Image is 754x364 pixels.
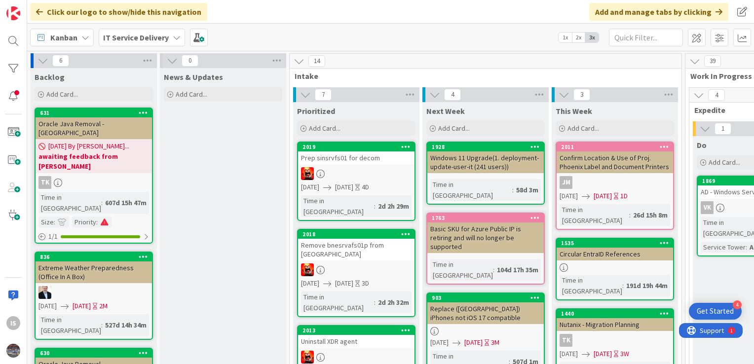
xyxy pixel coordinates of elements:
[103,197,149,208] div: 607d 15h 47m
[427,214,544,222] div: 1763
[622,280,624,291] span: :
[301,195,374,217] div: Time in [GEOGRAPHIC_DATA]
[51,4,54,12] div: 1
[376,201,412,212] div: 2d 2h 29m
[374,297,376,308] span: :
[556,106,592,116] span: This Week
[182,55,198,67] span: 0
[374,201,376,212] span: :
[73,301,91,311] span: [DATE]
[494,264,541,275] div: 104d 17h 35m
[438,124,470,133] span: Add Card...
[427,214,544,253] div: 1763Basic SKU for Azure Public IP is retiring and will no longer be supported
[557,176,673,189] div: JM
[561,144,673,150] div: 2011
[164,72,223,82] span: News & Updates
[557,248,673,260] div: Circular EntraID References
[36,261,152,283] div: Extreme Weather Preparedness (Office In A Box)
[36,176,152,189] div: TK
[335,278,353,289] span: [DATE]
[708,89,725,101] span: 4
[567,124,599,133] span: Add Card...
[301,167,314,180] img: VN
[609,29,683,46] input: Quick Filter...
[46,90,78,99] span: Add Card...
[101,320,103,330] span: :
[35,108,153,244] a: 631Oracle Java Removal - [GEOGRAPHIC_DATA][DATE] By [PERSON_NAME]...awaiting feedback from [PERSO...
[54,217,55,227] span: :
[560,334,572,347] div: TK
[427,151,544,173] div: Windows 11 Upgrade(1. deployment-update-user-it (241 users))
[298,151,415,164] div: Prep sinsrvfs01 for decom
[430,337,449,348] span: [DATE]
[6,6,20,20] img: Visit kanbanzone.com
[620,191,628,201] div: 1D
[629,210,631,220] span: :
[427,143,544,173] div: 1928Windows 11 Upgrade(1. deployment-update-user-it (241 users))
[40,109,152,116] div: 631
[298,143,415,164] div: 2019Prep sinsrvfs01 for decom
[99,301,108,311] div: 2M
[560,176,572,189] div: JM
[557,239,673,260] div: 1535Circular EntraID References
[176,90,207,99] span: Add Card...
[427,143,544,151] div: 1928
[491,337,499,348] div: 3M
[36,286,152,299] div: HO
[715,123,731,135] span: 1
[697,306,734,316] div: Get Started
[30,3,207,21] div: Click our logo to show/hide this navigation
[561,240,673,247] div: 1535
[298,326,415,348] div: 2013Uninstall XDR agent
[594,349,612,359] span: [DATE]
[444,89,461,101] span: 4
[103,33,169,42] b: IT Service Delivery
[557,239,673,248] div: 1535
[589,3,728,21] div: Add and manage tabs by clicking
[6,316,20,330] div: Is
[38,301,57,311] span: [DATE]
[701,242,746,253] div: Service Tower
[585,33,599,42] span: 3x
[560,349,578,359] span: [DATE]
[557,143,673,151] div: 2011
[689,303,742,320] div: Open Get Started checklist, remaining modules: 4
[573,89,590,101] span: 3
[21,1,45,13] span: Support
[427,222,544,253] div: Basic SKU for Azure Public IP is retiring and will no longer be supported
[335,182,353,192] span: [DATE]
[426,213,545,285] a: 1763Basic SKU for Azure Public IP is retiring and will no longer be supportedTime in [GEOGRAPHIC_...
[36,230,152,243] div: 1/1
[557,143,673,173] div: 2011Confirm Location & Use of Proj. Phoenix Label and Document Printers
[297,229,415,317] a: 2018Remove bnesrvafs01p from [GEOGRAPHIC_DATA]VN[DATE][DATE]3DTime in [GEOGRAPHIC_DATA]:2d 2h 32m
[298,263,415,276] div: VN
[430,179,512,201] div: Time in [GEOGRAPHIC_DATA]
[746,242,747,253] span: :
[298,230,415,239] div: 2018
[48,141,129,151] span: [DATE] By [PERSON_NAME]...
[6,344,20,358] img: avatar
[493,264,494,275] span: :
[301,263,314,276] img: VN
[709,158,740,167] span: Add Card...
[557,309,673,318] div: 1440
[308,55,325,67] span: 14
[298,351,415,364] div: VN
[38,286,51,299] img: HO
[302,327,415,334] div: 2013
[38,217,54,227] div: Size
[36,253,152,261] div: 836
[36,109,152,139] div: 631Oracle Java Removal - [GEOGRAPHIC_DATA]
[298,335,415,348] div: Uninstall XDR agent
[733,300,742,309] div: 4
[48,231,58,242] span: 1 / 1
[38,176,51,189] div: TK
[36,117,152,139] div: Oracle Java Removal - [GEOGRAPHIC_DATA]
[560,191,578,201] span: [DATE]
[362,278,369,289] div: 3D
[701,201,714,214] div: VK
[624,280,670,291] div: 191d 19h 44m
[512,184,514,195] span: :
[557,151,673,173] div: Confirm Location & Use of Proj. Phoenix Label and Document Printers
[103,320,149,330] div: 527d 14h 34m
